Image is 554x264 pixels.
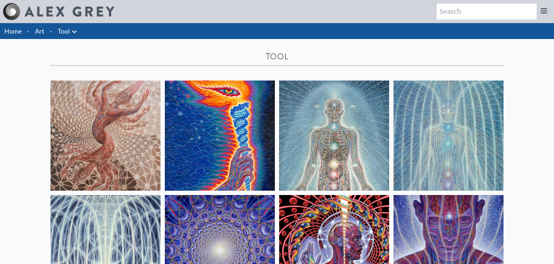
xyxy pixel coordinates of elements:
[47,23,55,39] li: ·
[50,51,504,62] div: Tool
[437,4,537,20] input: Search
[4,27,22,35] a: Home
[35,26,44,36] a: Art
[25,23,32,39] li: ·
[58,26,70,36] a: Tool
